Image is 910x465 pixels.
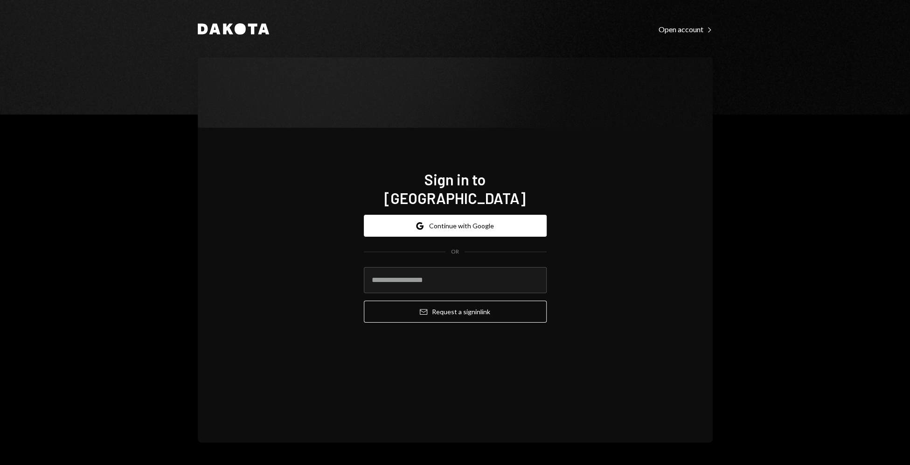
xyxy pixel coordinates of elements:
h1: Sign in to [GEOGRAPHIC_DATA] [364,170,547,207]
button: Request a signinlink [364,301,547,323]
button: Continue with Google [364,215,547,237]
div: OR [451,248,459,256]
div: Open account [659,25,713,34]
a: Open account [659,24,713,34]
